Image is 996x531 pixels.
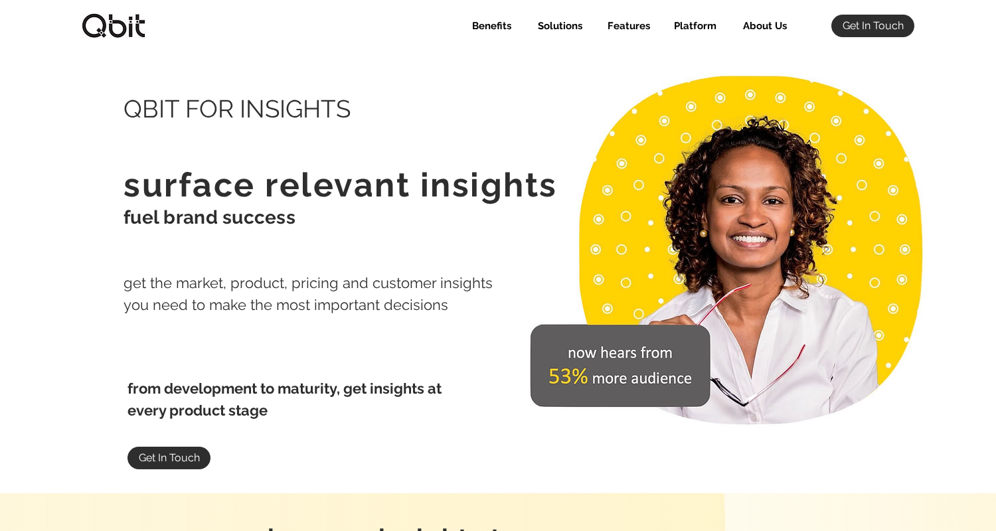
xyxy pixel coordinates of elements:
div: Features [592,15,660,37]
a: Get In Touch [831,15,914,37]
a: Get In Touch [127,447,210,469]
span: get the market, product, pricing and customer insights you need to make the most important decisions [124,274,493,313]
span: QBIT FOR INSIGHTS [124,94,351,123]
p: Platform [667,15,723,37]
span: Get In Touch [139,451,200,465]
p: About Us [736,15,793,37]
span: surface relevant insights [124,165,558,204]
span: Get In Touch [843,19,904,33]
p: Solutions [531,15,589,37]
span: from development to maturity, get insights at every product stage [127,380,442,419]
img: qbitlogo-border.jpg [80,13,147,38]
img: Qbit_Inisghts_KPI.jpg [509,46,948,453]
a: About Us [726,15,797,37]
p: Benefits [465,15,518,37]
span: fuel brand success [124,206,295,228]
a: Benefits [456,15,521,37]
div: Solutions [521,15,592,37]
p: Features [601,15,657,37]
div: Platform [660,15,726,37]
nav: Site [456,15,797,37]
